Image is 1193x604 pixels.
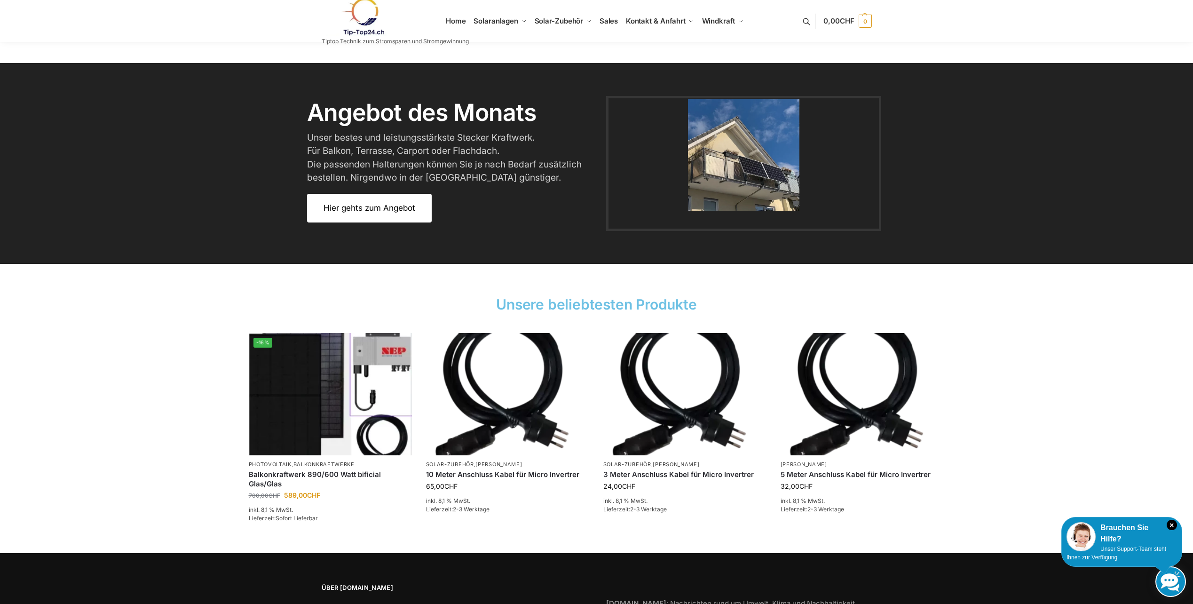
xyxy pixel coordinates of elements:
p: , [603,461,766,468]
i: Schließen [1167,520,1177,530]
span: CHF [307,491,320,499]
img: Home 16 [426,333,589,455]
img: Home 16 [781,333,944,455]
p: , [426,461,589,468]
bdi: 24,00 [603,482,635,490]
span: CHF [444,482,458,490]
p: inkl. 8,1 % MwSt. [249,506,412,514]
img: Home 10 [249,333,412,455]
span: Sales [600,16,618,25]
span: Unser Support-Team steht Ihnen zur Verfügung [1067,546,1166,561]
a: Anschlusskabel-3meter [781,333,944,455]
span: CHF [799,482,813,490]
h3: Unser bestes und leistungsstärkste Stecker Kraftwerk. Für Balkon, Terrasse, Carport oder Flachdac... [307,131,583,185]
span: CHF [840,16,854,25]
a: 10 Meter Anschluss Kabel für Micro Invertrer [426,470,589,479]
a: Solar-Zubehör [426,461,474,468]
div: Brauchen Sie Hilfe? [1067,522,1177,545]
span: Über [DOMAIN_NAME] [322,583,587,593]
a: Solar-Zubehör [603,461,651,468]
img: Customer service [1067,522,1096,551]
span: Solaranlagen [474,16,518,25]
a: [PERSON_NAME] [781,461,827,468]
bdi: 65,00 [426,482,458,490]
a: Hier gehts zum Angebot [307,194,432,223]
span: CHF [269,492,280,499]
span: Sofort Lieferbar [276,515,318,522]
bdi: 32,00 [781,482,813,490]
bdi: 700,00 [249,492,280,499]
span: Solar-Zubehör [535,16,584,25]
span: Lieferzeit: [426,506,490,513]
span: Lieferzeit: [603,506,667,513]
span: 2-3 Werktage [453,506,490,513]
a: 3 Meter Anschluss Kabel für Micro Invertrer [603,470,766,479]
span: 2-3 Werktage [807,506,844,513]
span: Lieferzeit: [249,515,318,522]
img: Home 14 [688,99,799,211]
span: 2-3 Werktage [630,506,667,513]
p: inkl. 8,1 % MwSt. [781,497,944,505]
span: 0 [859,15,872,28]
span: Lieferzeit: [781,506,844,513]
h2: Angebot des Monats [307,101,592,124]
a: -16%Bificiales Hochleistungsmodul [249,333,412,455]
a: 5 Meter Anschluss Kabel für Micro Invertrer [781,470,944,479]
p: , [249,461,412,468]
img: Home 16 [603,333,766,455]
h2: Unsere beliebtesten Produkte [249,294,945,314]
a: Photovoltaik [249,461,292,468]
a: [PERSON_NAME] [653,461,699,468]
span: 0,00 [823,16,854,25]
a: Anschlusskabel-3meter [603,333,766,455]
p: inkl. 8,1 % MwSt. [426,497,589,505]
a: Balkonkraftwerk 890/600 Watt bificial Glas/Glas [249,470,412,488]
a: 0,00CHF 0 [823,7,871,35]
span: Windkraft [702,16,735,25]
span: Hier gehts zum Angebot [324,204,415,212]
a: Anschlusskabel-3meter [426,333,589,455]
a: Balkonkraftwerke [293,461,355,468]
p: Tiptop Technik zum Stromsparen und Stromgewinnung [322,39,469,44]
a: [PERSON_NAME] [475,461,522,468]
p: inkl. 8,1 % MwSt. [603,497,766,505]
span: CHF [622,482,635,490]
bdi: 589,00 [284,491,320,499]
span: Kontakt & Anfahrt [626,16,686,25]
